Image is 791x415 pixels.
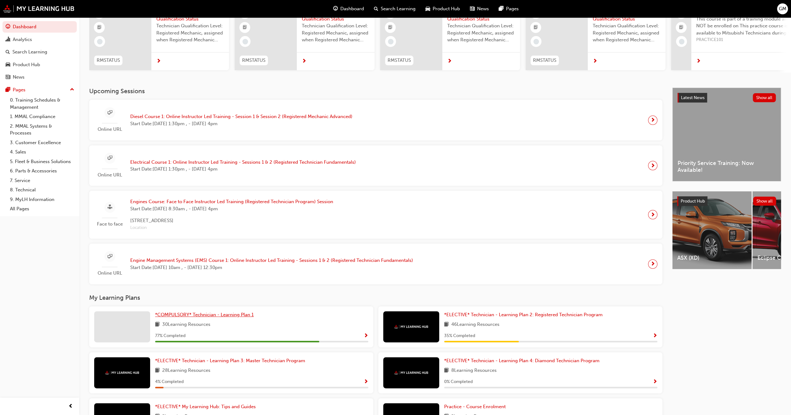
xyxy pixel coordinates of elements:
[369,2,421,15] a: search-iconSearch Learning
[7,195,77,204] a: 9. MyLH Information
[394,325,428,329] img: mmal
[651,116,655,125] span: next-icon
[2,59,77,71] a: Product Hub
[444,357,602,364] a: *ELECTIVE* Technician - Learning Plan 4: Diamond Technician Program
[333,5,338,13] span: guage-icon
[388,24,393,32] span: booktick-icon
[7,185,77,195] a: 8. Technical
[155,403,258,410] a: *ELECTIVE* My Learning Hub: Tips and Guides
[13,36,32,43] div: Analytics
[242,39,248,44] span: learningRecordVerb_NONE-icon
[364,332,368,340] button: Show Progress
[679,39,684,44] span: learningRecordVerb_NONE-icon
[364,378,368,386] button: Show Progress
[477,5,489,12] span: News
[6,87,10,93] span: pages-icon
[374,5,378,13] span: search-icon
[753,93,776,102] button: Show all
[89,294,662,301] h3: My Learning Plans
[2,71,77,83] a: News
[13,74,25,81] div: News
[6,37,10,43] span: chart-icon
[242,57,265,64] span: RMSTATUS
[70,86,74,94] span: up-icon
[2,34,77,45] a: Analytics
[381,5,416,12] span: Search Learning
[3,5,75,13] img: mmal
[779,5,786,12] span: GM
[130,224,333,231] span: Location
[130,120,352,127] span: Start Date: [DATE] 1:30pm , - [DATE] 4pm
[2,20,77,84] button: DashboardAnalyticsSearch LearningProduct HubNews
[130,205,333,212] span: Start Date: [DATE] 8:30am , - [DATE] 4pm
[447,22,515,43] span: Technician Qualification Level: Registered Mechanic, assigned when Registered Mechanic modules ha...
[494,2,524,15] a: pages-iconPages
[681,198,705,204] span: Product Hub
[130,166,356,173] span: Start Date: [DATE] 1:30pm , - [DATE] 4pm
[499,5,504,13] span: pages-icon
[394,371,428,375] img: mmal
[651,161,655,170] span: next-icon
[328,2,369,15] a: guage-iconDashboard
[12,48,47,56] div: Search Learning
[425,5,430,13] span: car-icon
[534,24,538,32] span: booktick-icon
[653,379,657,385] span: Show Progress
[89,88,662,95] h3: Upcoming Sessions
[94,270,125,277] span: Online URL
[7,112,77,121] a: 1. MMAL Compliance
[94,249,657,279] a: Online URLEngine Management Systems (EMS) Course 1: Online Instructor Led Training - Sessions 1 &...
[2,84,77,96] button: Pages
[444,311,605,318] a: *ELECTIVE* Technician - Learning Plan 2: Registered Technician Program
[243,24,247,32] span: booktick-icon
[593,22,660,43] span: Technician Qualification Level: Registered Mechanic, assigned when Registered Mechanic modules ha...
[653,332,657,340] button: Show Progress
[653,333,657,339] span: Show Progress
[7,204,77,214] a: All Pages
[97,39,103,44] span: learningRecordVerb_NONE-icon
[7,147,77,157] a: 4. Sales
[651,210,655,219] span: next-icon
[302,59,306,64] span: next-icon
[97,24,102,32] span: booktick-icon
[97,57,120,64] span: RMSTATUS
[155,321,160,329] span: book-icon
[94,126,125,133] span: Online URL
[7,166,77,176] a: 6. Parts & Accessories
[388,39,393,44] span: learningRecordVerb_NONE-icon
[388,57,411,64] span: RMSTATUS
[2,46,77,58] a: Search Learning
[433,5,460,12] span: Product Hub
[444,312,603,317] span: *ELECTIVE* Technician - Learning Plan 2: Registered Technician Program
[7,121,77,138] a: 2. MMAL Systems & Processes
[155,358,305,363] span: *ELECTIVE* Technician - Learning Plan 3: Master Technician Program
[162,321,210,329] span: 30 Learning Resources
[672,191,752,269] a: ASX (XD)
[451,367,497,375] span: 8 Learning Resources
[108,203,112,211] span: sessionType_FACE_TO_FACE-icon
[155,378,184,385] span: 4 % Completed
[777,3,788,14] button: GM
[444,378,473,385] span: 0 % Completed
[156,22,224,43] span: Technician Qualification Level: Registered Mechanic, assigned when Registered Mechanic modules ha...
[94,171,125,179] span: Online URL
[6,75,10,80] span: news-icon
[302,22,370,43] span: Technician Qualification Level: Registered Mechanic, assigned when Registered Mechanic modules ha...
[678,93,776,103] a: Latest NewsShow all
[130,217,333,224] span: [STREET_ADDRESS]
[235,3,375,70] a: RMSTATUSRegistered Mechanic Qualification StatusTechnician Qualification Level: Registered Mechan...
[162,367,210,375] span: 28 Learning Resources
[13,86,25,93] div: Pages
[653,378,657,386] button: Show Progress
[2,21,77,33] a: Dashboard
[593,59,597,64] span: next-icon
[108,109,112,117] span: sessionType_ONLINE_URL-icon
[677,196,776,206] a: Product HubShow all
[696,59,701,64] span: next-icon
[6,24,10,30] span: guage-icon
[340,5,364,12] span: Dashboard
[155,404,256,409] span: *ELECTIVE* My Learning Hub: Tips and Guides
[678,160,776,174] span: Priority Service Training: Now Available!
[753,197,776,206] button: Show all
